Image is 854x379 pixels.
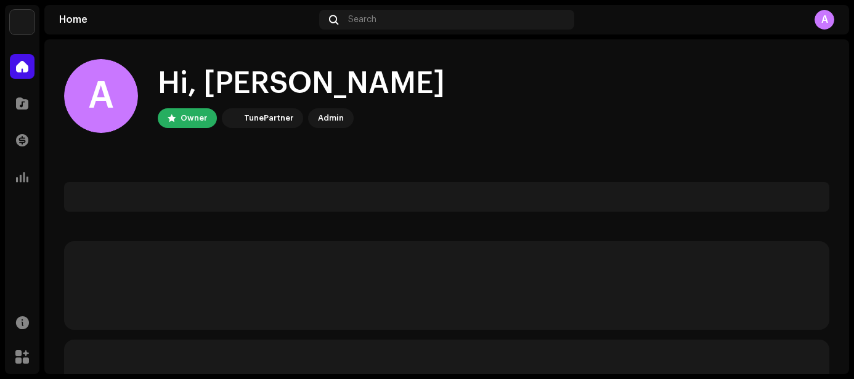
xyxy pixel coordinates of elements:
div: A [815,10,834,30]
div: Home [59,15,314,25]
div: A [64,59,138,133]
span: Search [348,15,376,25]
div: TunePartner [244,111,293,126]
div: Owner [181,111,207,126]
img: bb549e82-3f54-41b5-8d74-ce06bd45c366 [10,10,35,34]
div: Admin [318,111,344,126]
div: Hi, [PERSON_NAME] [158,64,445,103]
img: bb549e82-3f54-41b5-8d74-ce06bd45c366 [224,111,239,126]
